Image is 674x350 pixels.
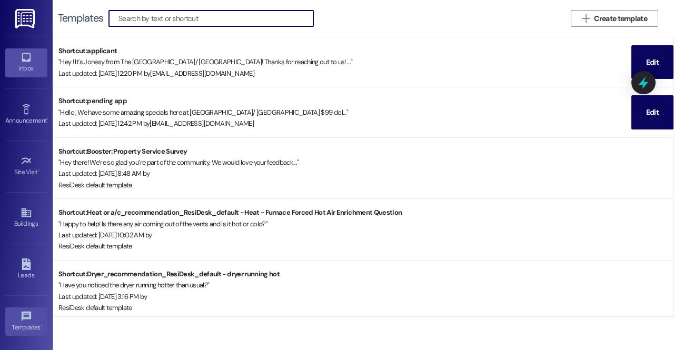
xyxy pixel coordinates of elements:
[38,167,39,174] span: •
[5,48,47,77] a: Inbox
[58,45,631,56] div: Shortcut: applicant
[58,146,673,157] div: Shortcut: Booster: Property Service Survey
[58,242,132,251] span: ResiDesk default template
[582,14,590,23] i: 
[58,207,673,218] div: Shortcut: Heat or a/c_recommendation_ResiDesk_default - Heat - Furnace Forced Hot Air Enrichment ...
[594,13,647,24] span: Create template
[58,68,631,79] div: Last updated: [DATE] 12:20 PM by [EMAIL_ADDRESS][DOMAIN_NAME]
[646,107,659,118] span: Edit
[58,181,132,189] span: ResiDesk default template
[58,291,673,302] div: Last updated: [DATE] 3:16 PM by
[5,255,47,284] a: Leads
[118,11,313,26] input: Search by text or shortcut
[5,152,47,181] a: Site Visit •
[5,204,47,232] a: Buildings
[58,168,673,179] div: Last updated: [DATE] 8:48 AM by
[58,56,631,67] div: " Hey ! It's Jonesy from The [GEOGRAPHIC_DATA]/ [GEOGRAPHIC_DATA]! Thanks for reaching out to us!...
[41,322,42,329] span: •
[58,118,631,129] div: Last updated: [DATE] 12:42 PM by [EMAIL_ADDRESS][DOMAIN_NAME]
[58,229,673,241] div: Last updated: [DATE] 10:02 AM by
[58,157,673,168] div: " Hey there! We’re so glad you’re part of the community. We would love your feedback... "
[58,268,673,279] div: Shortcut: Dryer_recommendation_ResiDesk_default - dryer running hot
[571,10,658,27] button: Create template
[47,115,48,123] span: •
[58,218,673,229] div: " Happy to help! Is there any air coming out of the vents and is it hot or cold? "
[15,9,37,28] img: ResiDesk Logo
[646,57,659,68] span: Edit
[58,303,132,312] span: ResiDesk default template
[631,95,673,129] button: Edit
[5,307,47,336] a: Templates •
[58,107,631,118] div: " Hello , We have some amazing specials here at [GEOGRAPHIC_DATA]/ [GEOGRAPHIC_DATA] $99 dol... "
[58,13,103,24] div: Templates
[58,95,631,106] div: Shortcut: pending app
[58,279,673,291] div: " Have you noticed the dryer running hotter than usual? "
[631,45,673,79] button: Edit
